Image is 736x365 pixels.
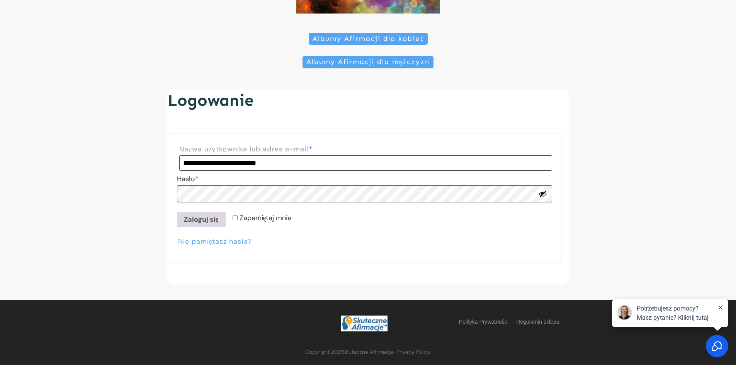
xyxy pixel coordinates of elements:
input: Zapamiętaj mnie [233,215,238,220]
p: Copyright 2021 - [175,347,561,357]
span: Skuteczne Afirmacje [343,348,393,355]
a: Albumy Afirmacji dla kobiet [309,33,428,45]
label: Nazwa użytkownika lub adres e-mail [179,143,552,155]
span: Albumy Afirmacji dla mężczyzn [306,58,430,66]
a: Nie pamiętasz hasła? [178,237,252,246]
button: Pokaż hasło [539,190,547,198]
span: Albumy Afirmacji dla kobiet [313,35,424,43]
span: Zapamiętaj mnie [240,213,292,222]
button: Zaloguj się [177,212,226,227]
a: Albumy Afirmacji dla mężczyzn [303,56,433,68]
h2: Logowanie [168,89,561,120]
a: Regulamin sklepu [516,316,559,327]
label: Hasło [177,173,552,185]
a: Polityka Prywatności [459,316,508,327]
a: Privacy Policy [396,348,431,355]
